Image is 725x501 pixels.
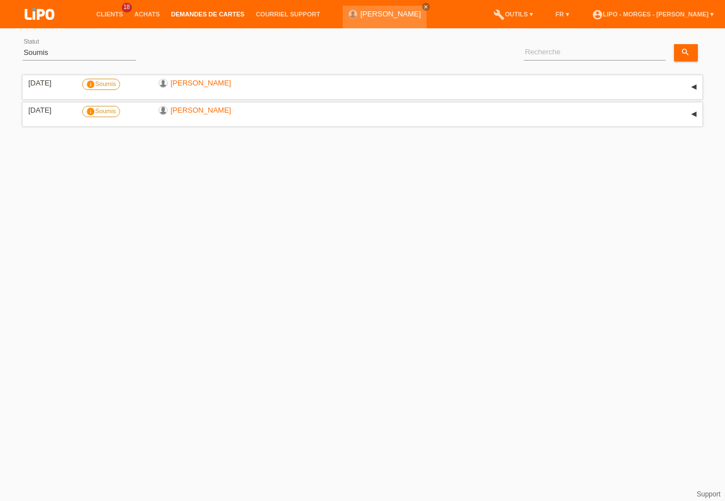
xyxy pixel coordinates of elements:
a: [PERSON_NAME] [170,79,231,87]
div: [DATE] [28,106,74,114]
label: Soumis [82,106,120,117]
span: 18 [122,3,132,12]
i: account_circle [592,9,603,20]
i: info [86,80,95,89]
a: search [674,44,698,61]
a: account_circleLIPO - Morges - [PERSON_NAME] ▾ [586,11,719,18]
div: [DATE] [28,79,74,87]
div: étendre/coller [685,79,702,96]
a: Clients [91,11,129,18]
a: LIPO pay [11,23,68,32]
div: étendre/coller [685,106,702,123]
i: info [86,107,95,116]
label: Soumis [82,79,120,90]
a: close [422,3,430,11]
a: buildOutils ▾ [488,11,538,18]
i: close [423,4,429,10]
i: search [681,48,690,57]
a: Support [697,490,720,498]
a: FR ▾ [550,11,575,18]
a: [PERSON_NAME] [170,106,231,114]
a: Achats [129,11,165,18]
i: build [493,9,505,20]
a: Courriel Support [250,11,326,18]
a: Demandes de cartes [165,11,250,18]
a: [PERSON_NAME] [360,10,421,18]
